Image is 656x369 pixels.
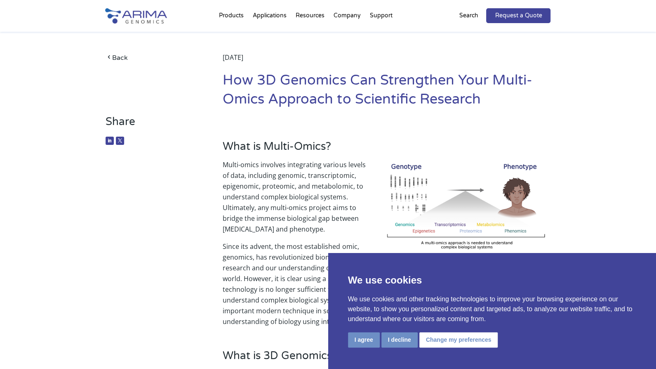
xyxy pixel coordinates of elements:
[419,332,498,348] button: Change my preferences
[348,294,637,324] p: We use cookies and other tracking technologies to improve your browsing experience on our website...
[105,8,167,24] img: Arima-Genomics-logo
[223,52,550,71] div: [DATE]
[106,115,198,135] h3: Share
[223,159,550,241] p: Multi-omics involves integrating various levels of data, including genomic, transcriptomic, epige...
[348,332,380,348] button: I agree
[348,273,637,288] p: We use cookies
[223,71,550,115] h1: How 3D Genomics Can Strengthen Your Multi-Omics Approach to Scientific Research
[486,8,550,23] a: Request a Quote
[223,241,550,327] p: Since its advent, the most established omic, genomics, has revolutionized biomedical research and...
[223,140,550,159] h3: What is Multi-Omics?
[223,349,550,369] h3: What is 3D Genomics?
[459,10,478,21] p: Search
[106,52,198,63] a: Back
[381,332,418,348] button: I decline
